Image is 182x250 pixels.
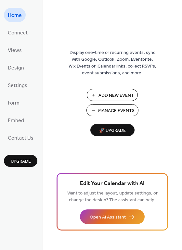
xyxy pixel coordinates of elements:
span: Settings [8,81,27,91]
button: Upgrade [4,155,37,167]
span: Connect [8,28,28,38]
span: Display one-time or recurring events, sync with Google, Outlook, Zoom, Eventbrite, Wix Events or ... [69,49,156,77]
span: Embed [8,116,24,126]
span: Views [8,45,22,56]
span: 🚀 Upgrade [94,126,131,135]
a: Form [4,95,23,110]
a: Home [4,8,26,22]
span: Design [8,63,24,73]
span: Manage Events [98,107,135,114]
a: Connect [4,25,32,40]
a: Design [4,60,28,75]
a: Views [4,43,26,57]
span: Open AI Assistant [90,214,126,221]
span: Form [8,98,19,108]
span: Home [8,10,22,21]
span: Want to adjust the layout, update settings, or change the design? The assistant can help. [67,189,158,205]
button: Open AI Assistant [80,209,145,224]
button: Manage Events [86,104,138,116]
span: Edit Your Calendar with AI [80,179,145,188]
button: Add New Event [87,89,138,101]
a: Settings [4,78,31,92]
a: Embed [4,113,28,127]
a: Contact Us [4,131,37,145]
span: Upgrade [11,158,31,165]
span: Contact Us [8,133,33,144]
button: 🚀 Upgrade [90,124,135,136]
span: Add New Event [98,92,134,99]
